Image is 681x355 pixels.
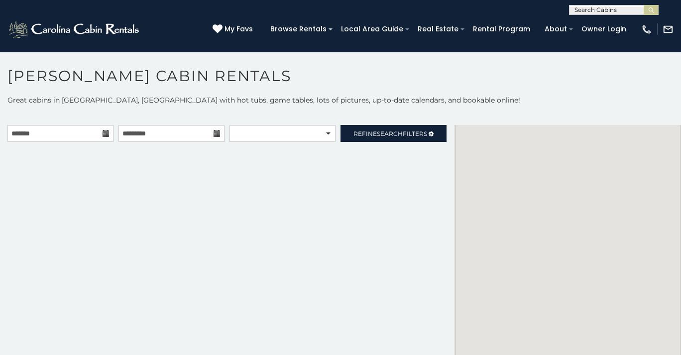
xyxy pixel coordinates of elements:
[7,19,142,39] img: White-1-2.png
[641,24,652,35] img: phone-regular-white.png
[377,130,403,137] span: Search
[336,21,408,37] a: Local Area Guide
[663,24,674,35] img: mail-regular-white.png
[576,21,631,37] a: Owner Login
[540,21,572,37] a: About
[468,21,535,37] a: Rental Program
[413,21,463,37] a: Real Estate
[225,24,253,34] span: My Favs
[265,21,332,37] a: Browse Rentals
[353,130,427,137] span: Refine Filters
[213,24,255,35] a: My Favs
[340,125,447,142] a: RefineSearchFilters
